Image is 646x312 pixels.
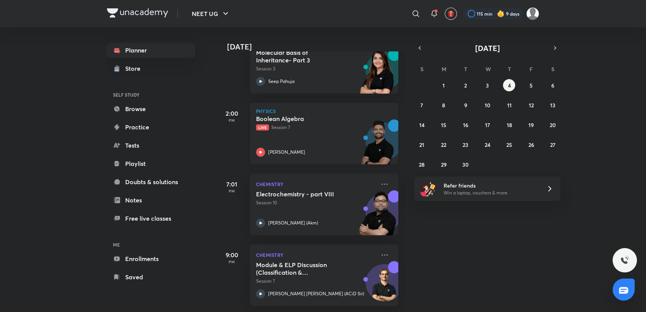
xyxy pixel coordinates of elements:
[256,261,351,276] h5: Module & ELP Discussion (Classification & Nomenclature, IUPAC)
[256,278,376,285] p: Session 7
[442,82,445,89] abbr: September 1, 2025
[547,79,559,91] button: September 6, 2025
[503,138,515,151] button: September 25, 2025
[256,65,376,72] p: Session 3
[442,65,446,73] abbr: Monday
[463,121,468,129] abbr: September 16, 2025
[442,102,445,109] abbr: September 8, 2025
[420,102,423,109] abbr: September 7, 2025
[547,138,559,151] button: September 27, 2025
[525,119,537,131] button: September 19, 2025
[460,99,472,111] button: September 9, 2025
[464,65,467,73] abbr: Tuesday
[484,102,490,109] abbr: September 10, 2025
[256,115,351,123] h5: Boolean Algebra
[503,79,515,91] button: September 4, 2025
[356,49,398,101] img: unacademy
[216,47,247,52] p: AM
[481,79,493,91] button: September 3, 2025
[525,99,537,111] button: September 12, 2025
[419,161,425,168] abbr: September 28, 2025
[460,138,472,151] button: September 23, 2025
[227,42,406,51] h4: [DATE]
[416,99,428,111] button: September 7, 2025
[107,138,195,153] a: Tests
[441,161,447,168] abbr: September 29, 2025
[256,124,376,131] p: Session 7
[107,174,195,189] a: Doubts & solutions
[464,102,467,109] abbr: September 9, 2025
[503,99,515,111] button: September 11, 2025
[485,121,490,129] abbr: September 17, 2025
[547,119,559,131] button: September 20, 2025
[216,109,247,118] h5: 2:00
[444,181,537,189] h6: Refer friends
[460,158,472,170] button: September 30, 2025
[107,88,195,101] h6: SELF STUDY
[528,121,534,129] abbr: September 19, 2025
[420,65,423,73] abbr: Sunday
[268,78,294,85] p: Seep Pahuja
[438,79,450,91] button: September 1, 2025
[447,10,454,17] img: avatar
[481,119,493,131] button: September 17, 2025
[366,268,403,305] img: Avatar
[256,250,376,259] p: Chemistry
[444,189,537,196] p: Win a laptop, vouchers & more
[256,199,376,206] p: Session 10
[107,61,195,76] a: Store
[256,190,351,198] h5: Electrochemistry - part VIII
[445,8,457,20] button: avatar
[268,149,305,156] p: [PERSON_NAME]
[107,8,168,18] img: Company Logo
[485,65,491,73] abbr: Wednesday
[551,65,554,73] abbr: Saturday
[356,190,398,243] img: unacademy
[620,256,629,265] img: ttu
[216,250,247,259] h5: 9:00
[416,138,428,151] button: September 21, 2025
[268,220,318,226] p: [PERSON_NAME] (Akm)
[486,82,489,89] abbr: September 3, 2025
[256,49,351,64] h5: Molecular Basis of Inheritance- Part 3
[438,99,450,111] button: September 8, 2025
[125,64,145,73] div: Store
[256,180,376,189] p: Chemistry
[107,119,195,135] a: Practice
[416,158,428,170] button: September 28, 2025
[107,251,195,266] a: Enrollments
[268,290,364,297] p: [PERSON_NAME] [PERSON_NAME] (ACiD Sir)
[497,10,504,18] img: streak
[441,141,446,148] abbr: September 22, 2025
[508,65,511,73] abbr: Thursday
[419,121,425,129] abbr: September 14, 2025
[550,102,555,109] abbr: September 13, 2025
[475,43,500,53] span: [DATE]
[107,156,195,171] a: Playlist
[526,7,539,20] img: Payal
[462,161,469,168] abbr: September 30, 2025
[107,269,195,285] a: Saved
[187,6,235,21] button: NEET UG
[503,119,515,131] button: September 18, 2025
[216,180,247,189] h5: 7:01
[460,79,472,91] button: September 2, 2025
[528,141,534,148] abbr: September 26, 2025
[528,102,533,109] abbr: September 12, 2025
[506,121,512,129] abbr: September 18, 2025
[438,138,450,151] button: September 22, 2025
[107,43,195,58] a: Planner
[550,141,555,148] abbr: September 27, 2025
[438,119,450,131] button: September 15, 2025
[481,138,493,151] button: September 24, 2025
[507,102,511,109] abbr: September 11, 2025
[438,158,450,170] button: September 29, 2025
[547,99,559,111] button: September 13, 2025
[416,119,428,131] button: September 14, 2025
[216,118,247,123] p: PM
[425,43,550,53] button: [DATE]
[525,138,537,151] button: September 26, 2025
[107,238,195,251] h6: ME
[107,211,195,226] a: Free live classes
[484,141,490,148] abbr: September 24, 2025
